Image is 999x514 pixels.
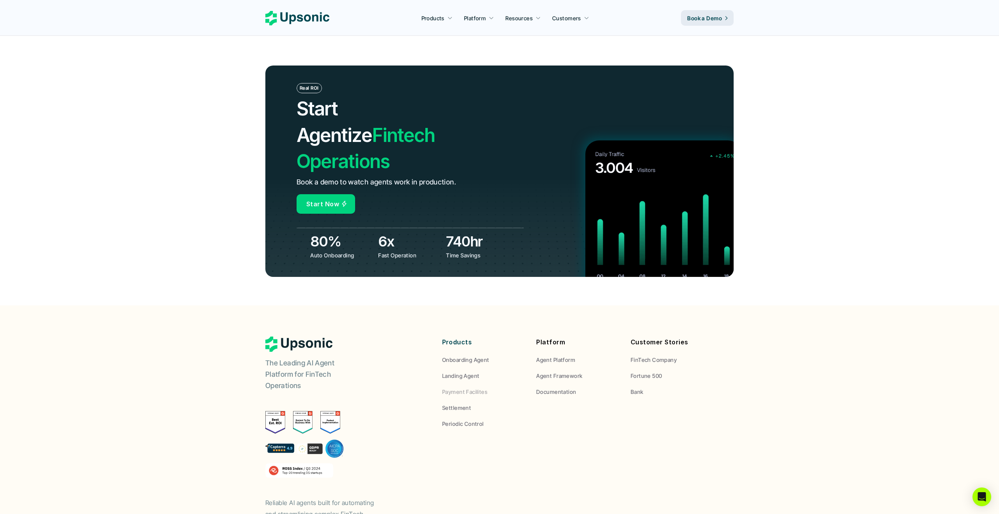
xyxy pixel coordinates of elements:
p: Start Now [306,199,339,210]
p: The Leading AI Agent Platform for FinTech Operations [265,358,363,391]
p: Payment Facilites [442,388,487,396]
p: Customers [552,14,581,22]
a: Settlement [442,404,525,412]
a: Documentation [536,388,619,396]
p: Book a demo to watch agents work in production. [297,177,456,188]
p: Landing Agent [442,372,479,380]
span: Start Agentize [297,97,372,146]
p: Real ROI [300,85,319,91]
p: FinTech Company [631,356,677,364]
h3: 740hr [446,232,510,251]
a: Periodic Control [442,420,525,428]
p: Agent Framework [536,372,582,380]
p: Auto Onboarding [310,251,372,259]
p: Book a Demo [687,14,722,22]
p: Agent Platform [536,356,575,364]
h3: 6x [378,232,442,251]
p: Periodic Control [442,420,484,428]
a: Products [417,11,457,25]
p: Customer Stories [631,337,713,348]
a: Book a Demo [681,10,734,26]
a: Onboarding Agent [442,356,525,364]
p: Time Savings [446,251,508,259]
a: Landing Agent [442,372,525,380]
h3: 80% [310,232,374,251]
div: Open Intercom Messenger [972,487,991,506]
p: Bank [631,388,643,396]
p: Resources [505,14,533,22]
p: Platform [536,337,619,348]
p: Products [421,14,444,22]
p: Onboarding Agent [442,356,489,364]
a: Payment Facilites [442,388,525,396]
p: Documentation [536,388,576,396]
p: Settlement [442,404,471,412]
p: Products [442,337,525,348]
p: Platform [464,14,486,22]
p: Fortune 500 [631,372,662,380]
p: Fast Operation [378,251,440,259]
h2: Fintech Operations [297,96,478,174]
